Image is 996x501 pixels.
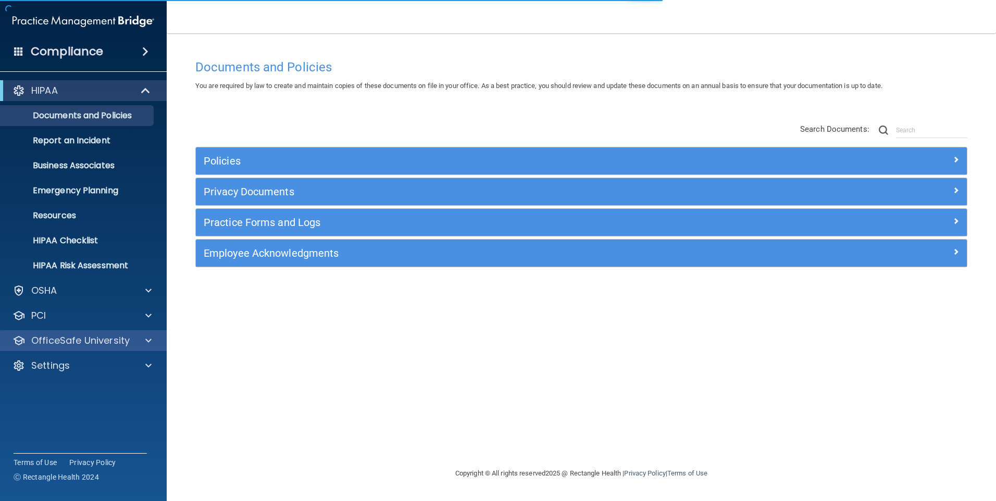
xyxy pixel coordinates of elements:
img: ic-search.3b580494.png [879,126,888,135]
a: Employee Acknowledgments [204,245,959,261]
input: Search [896,122,967,138]
div: Copyright © All rights reserved 2025 @ Rectangle Health | | [391,457,771,490]
h5: Employee Acknowledgments [204,247,766,259]
p: HIPAA Checklist [7,235,149,246]
a: OfficeSafe University [13,334,152,347]
a: PCI [13,309,152,322]
a: Settings [13,359,152,372]
span: Ⓒ Rectangle Health 2024 [14,472,99,482]
h4: Documents and Policies [195,60,967,74]
p: OfficeSafe University [31,334,130,347]
a: Terms of Use [14,457,57,468]
p: PCI [31,309,46,322]
a: Terms of Use [667,469,707,477]
span: Search Documents: [800,124,869,134]
h5: Policies [204,155,766,167]
img: PMB logo [13,11,154,32]
span: You are required by law to create and maintain copies of these documents on file in your office. ... [195,82,882,90]
p: Report an Incident [7,135,149,146]
p: OSHA [31,284,57,297]
h5: Privacy Documents [204,186,766,197]
a: Policies [204,153,959,169]
h4: Compliance [31,44,103,59]
a: OSHA [13,284,152,297]
iframe: Drift Widget Chat Controller [816,427,983,469]
p: Emergency Planning [7,185,149,196]
a: Practice Forms and Logs [204,214,959,231]
p: HIPAA Risk Assessment [7,260,149,271]
p: Resources [7,210,149,221]
p: Settings [31,359,70,372]
a: Privacy Policy [69,457,116,468]
a: HIPAA [13,84,151,97]
p: HIPAA [31,84,58,97]
p: Documents and Policies [7,110,149,121]
p: Business Associates [7,160,149,171]
a: Privacy Documents [204,183,959,200]
h5: Practice Forms and Logs [204,217,766,228]
a: Privacy Policy [624,469,665,477]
